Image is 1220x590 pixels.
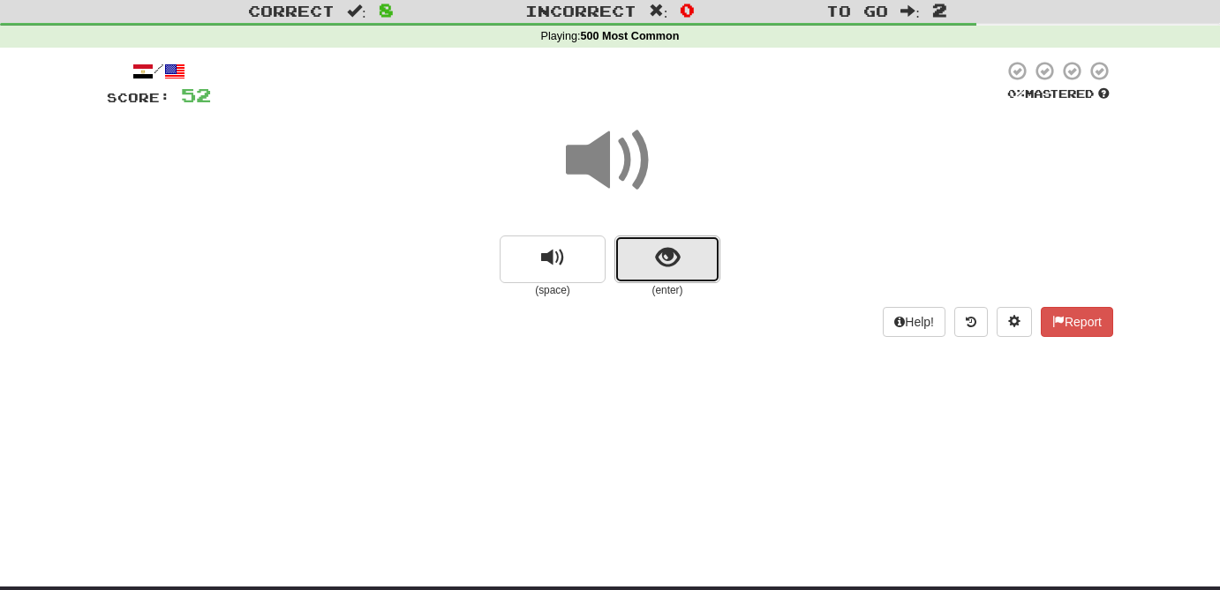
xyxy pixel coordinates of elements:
[525,2,636,19] span: Incorrect
[826,2,888,19] span: To go
[1004,86,1113,102] div: Mastered
[500,283,606,298] small: (space)
[248,2,335,19] span: Correct
[181,84,211,106] span: 52
[954,307,988,337] button: Round history (alt+y)
[1041,307,1113,337] button: Report
[883,307,945,337] button: Help!
[107,90,170,105] span: Score:
[649,4,668,19] span: :
[580,30,679,42] strong: 500 Most Common
[500,235,606,283] button: replay audio
[614,235,720,283] button: show sentence
[107,60,211,82] div: /
[347,4,366,19] span: :
[900,4,920,19] span: :
[1007,86,1025,101] span: 0 %
[614,283,720,298] small: (enter)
